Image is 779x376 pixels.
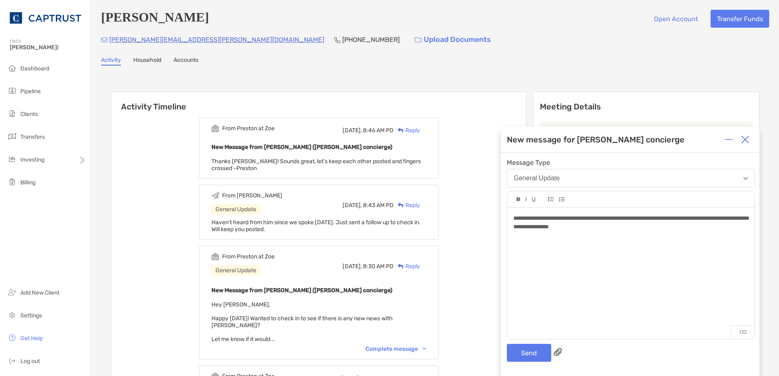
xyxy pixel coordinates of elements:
[7,310,17,320] img: settings icon
[20,88,41,95] span: Pipeline
[7,356,17,365] img: logout icon
[211,144,392,151] b: New Message from [PERSON_NAME] ([PERSON_NAME] concierge)
[211,158,421,172] span: Thanks [PERSON_NAME]! Sounds great, let's keep each other posted and fingers crossed -Preston
[222,192,282,199] div: From [PERSON_NAME]
[20,289,59,296] span: Add New Client
[7,287,17,297] img: add_new_client icon
[525,197,527,201] img: Editor control icon
[211,204,260,214] div: General Update
[10,3,81,33] img: CAPTRUST Logo
[398,264,404,269] img: Reply icon
[394,262,420,271] div: Reply
[101,57,121,66] a: Activity
[10,44,86,51] span: [PERSON_NAME]!
[343,127,362,134] span: [DATE],
[559,197,565,202] img: Editor control icon
[7,63,17,73] img: dashboard icon
[507,169,755,188] button: General Update
[211,125,219,132] img: Event icon
[532,197,536,202] img: Editor control icon
[20,358,40,365] span: Log out
[507,159,755,166] span: Message Type
[20,111,38,118] span: Clients
[211,265,260,275] div: General Update
[343,202,362,209] span: [DATE],
[394,201,420,210] div: Reply
[111,92,526,111] h6: Activity Timeline
[7,131,17,141] img: transfers icon
[20,156,44,163] span: Investing
[7,109,17,118] img: clients icon
[20,65,49,72] span: Dashboard
[334,37,341,43] img: Phone Icon
[398,203,404,208] img: Reply icon
[7,333,17,343] img: get-help icon
[7,154,17,164] img: investing icon
[211,287,392,294] b: New Message from [PERSON_NAME] ([PERSON_NAME] concierge)
[743,177,748,180] img: Open dropdown arrow
[101,10,209,28] h4: [PERSON_NAME]
[363,127,394,134] span: 8:46 AM PD
[731,325,755,339] p: 132
[211,219,420,233] span: Haven't heard from him since we spoke [DATE]. Just sent a follow up to check in. Will keep you po...
[7,86,17,96] img: pipeline icon
[548,197,554,201] img: Editor control icon
[365,345,426,352] div: Complete message
[507,135,684,144] div: New message for [PERSON_NAME] concierge
[647,10,704,28] button: Open Account
[540,102,753,112] p: Meeting Details
[507,344,551,362] button: Send
[394,126,420,135] div: Reply
[7,177,17,187] img: billing icon
[725,136,733,144] img: Expand or collapse
[409,31,496,48] a: Upload Documents
[363,263,394,270] span: 8:30 AM PD
[517,197,520,201] img: Editor control icon
[222,125,275,132] div: From Preston at Zoe
[415,37,422,43] img: button icon
[211,253,219,260] img: Event icon
[398,128,404,133] img: Reply icon
[211,301,393,343] span: Hey [PERSON_NAME], Happy [DATE]! Wanted to check in to see if there is any new news with [PERSON_...
[174,57,198,66] a: Accounts
[342,35,400,45] p: [PHONE_NUMBER]
[423,348,426,350] img: Chevron icon
[20,312,42,319] span: Settings
[211,192,219,199] img: Event icon
[711,10,769,28] button: Transfer Funds
[20,133,45,140] span: Transfers
[741,136,749,144] img: Close
[101,37,108,42] img: Email Icon
[222,253,275,260] div: From Preston at Zoe
[363,202,394,209] span: 8:43 AM PD
[554,348,562,356] img: paperclip attachments
[514,175,560,182] div: General Update
[20,335,43,342] span: Get Help
[109,35,324,45] p: [PERSON_NAME][EMAIL_ADDRESS][PERSON_NAME][DOMAIN_NAME]
[133,57,161,66] a: Household
[343,263,362,270] span: [DATE],
[20,179,35,186] span: Billing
